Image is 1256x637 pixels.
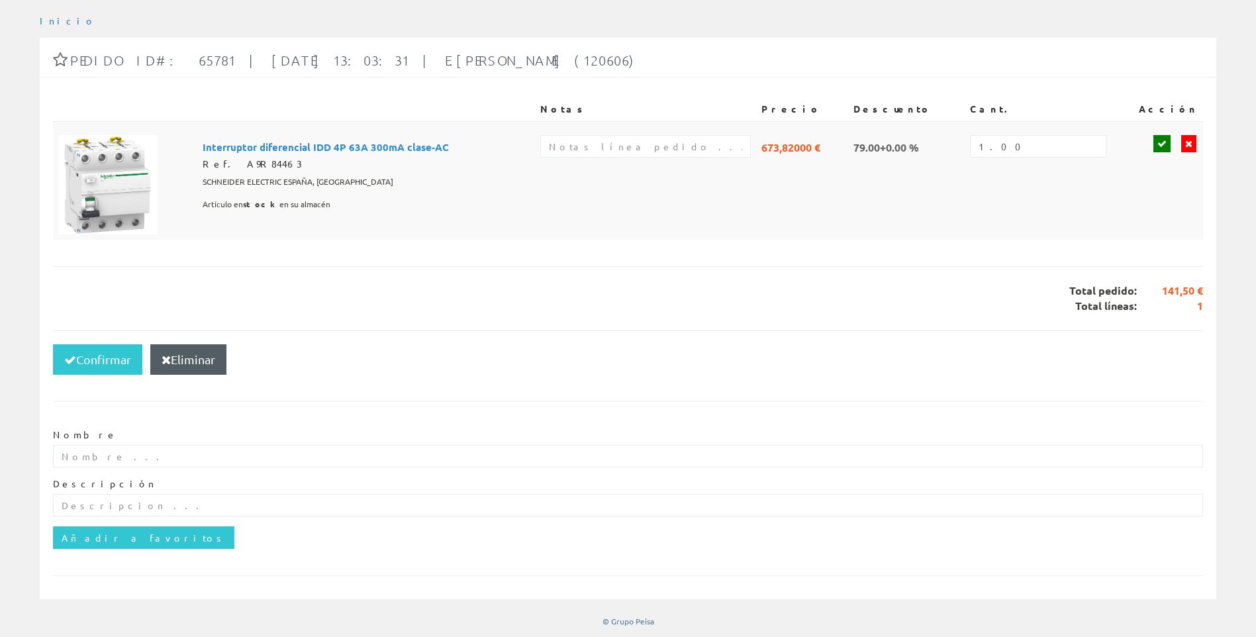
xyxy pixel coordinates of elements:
[40,616,1216,627] div: © Grupo Peisa
[203,135,449,158] span: Interruptor diferencial IDD 4P 63A 300mA clase-AC
[756,97,848,121] th: Precio
[150,344,226,375] button: Eliminar
[53,428,117,442] label: Nombre
[203,158,530,171] div: Ref. A9R84463
[970,135,1106,158] input: Cantidad ...
[203,171,393,193] span: SCHNEIDER ELECTRIC ESPAÑA, [GEOGRAPHIC_DATA]
[70,52,639,68] span: Pedido ID#: 65781 | [DATE] 13:03:31 | E.[PERSON_NAME] (120606)
[53,477,156,491] label: Descripción
[535,97,756,121] th: Notas
[761,135,820,158] span: 673,82000 €
[53,266,1203,330] div: Total pedido: Total líneas:
[58,135,158,234] img: Foto artículo Interruptor diferencial IDD 4P 63A 300mA clase-AC (150x150)
[53,526,234,549] input: Añadir a favoritos
[848,97,965,121] th: Descuento
[540,135,751,158] input: Notas línea pedido ...
[1153,135,1171,152] a: Guardar
[853,135,919,158] span: 79.00+0.00 %
[53,344,142,375] button: Confirmar
[53,494,1203,516] input: Descripcion ...
[53,445,1203,467] input: Nombre ...
[965,97,1112,121] th: Cant.
[203,193,330,216] span: Artículo en en su almacén
[1137,283,1203,299] span: 141,50 €
[1112,97,1203,121] th: Acción
[1137,299,1203,314] span: 1
[1181,135,1196,152] a: Dejar de editar
[40,15,96,26] a: Inicio
[243,199,279,209] b: stock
